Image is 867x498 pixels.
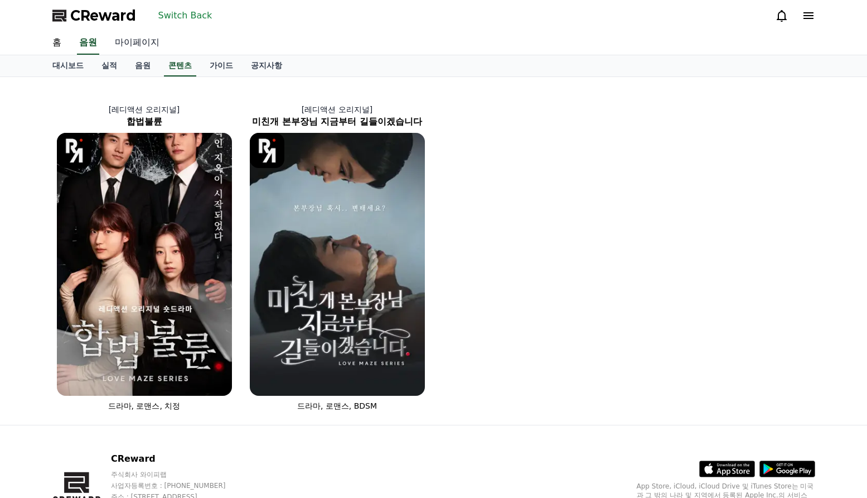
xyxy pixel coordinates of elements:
[108,401,181,410] span: 드라마, 로맨스, 치정
[242,55,291,76] a: 공지사항
[70,7,136,25] span: CReward
[43,31,70,55] a: 홈
[241,95,434,420] a: [레디액션 오리지널] 미친개 본부장님 지금부터 길들이겠습니다 미친개 본부장님 지금부터 길들이겠습니다 [object Object] Logo 드라마, 로맨스, BDSM
[48,95,241,420] a: [레디액션 오리지널] 합법불륜 합법불륜 [object Object] Logo 드라마, 로맨스, 치정
[48,104,241,115] p: [레디액션 오리지널]
[111,470,247,479] p: 주식회사 와이피랩
[52,7,136,25] a: CReward
[241,104,434,115] p: [레디액션 오리지널]
[250,133,285,168] img: [object Object] Logo
[250,133,425,396] img: 미친개 본부장님 지금부터 길들이겠습니다
[126,55,159,76] a: 음원
[43,55,93,76] a: 대시보드
[57,133,232,396] img: 합법불륜
[106,31,168,55] a: 마이페이지
[48,115,241,128] h2: 합법불륜
[93,55,126,76] a: 실적
[111,481,247,490] p: 사업자등록번호 : [PHONE_NUMBER]
[154,7,217,25] button: Switch Back
[241,115,434,128] h2: 미친개 본부장님 지금부터 길들이겠습니다
[111,452,247,466] p: CReward
[57,133,92,168] img: [object Object] Logo
[297,401,377,410] span: 드라마, 로맨스, BDSM
[77,31,99,55] a: 음원
[164,55,196,76] a: 콘텐츠
[201,55,242,76] a: 가이드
